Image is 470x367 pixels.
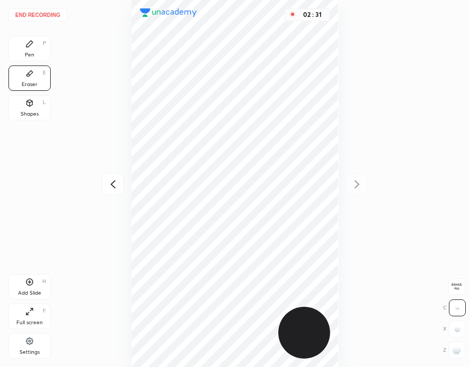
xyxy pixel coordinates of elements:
div: Add Slide [18,290,41,296]
div: 02 : 31 [300,11,325,18]
div: H [42,279,46,284]
button: End recording [8,8,67,21]
div: Full screen [16,320,43,325]
img: logo.38c385cc.svg [140,8,197,17]
div: Shapes [21,111,39,117]
div: L [43,100,46,105]
div: Pen [25,52,34,58]
div: X [443,321,466,337]
div: E [43,70,46,76]
div: Settings [20,350,40,355]
div: P [43,41,46,46]
span: Erase all [449,283,465,290]
div: F [43,308,46,314]
div: Z [443,342,465,359]
div: Eraser [22,82,37,87]
div: C [443,299,466,316]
